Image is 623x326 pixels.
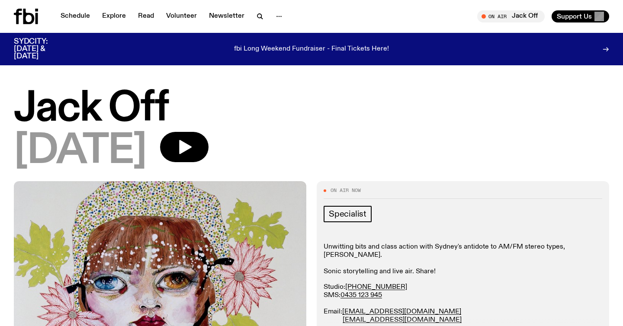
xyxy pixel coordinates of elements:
span: Support Us [557,13,592,20]
button: Support Us [552,10,609,22]
p: fbi Long Weekend Fundraiser - Final Tickets Here! [234,45,389,53]
a: Newsletter [204,10,250,22]
a: 0435 123 945 [340,292,382,299]
a: [EMAIL_ADDRESS][DOMAIN_NAME] [342,308,461,315]
span: Specialist [329,209,366,219]
a: Specialist [324,206,372,222]
h3: SYDCITY: [DATE] & [DATE] [14,38,69,60]
span: [DATE] [14,132,146,171]
a: [EMAIL_ADDRESS][DOMAIN_NAME] [343,316,462,323]
a: Explore [97,10,131,22]
a: Read [133,10,159,22]
a: [PHONE_NUMBER] [345,284,407,291]
h1: Jack Off [14,89,609,128]
p: Unwitting bits and class action with Sydney's antidote to AM/FM stereo types, [PERSON_NAME]. Soni... [324,243,602,276]
a: Schedule [55,10,95,22]
span: On Air Now [331,188,361,193]
a: Volunteer [161,10,202,22]
button: On AirJack Off [477,10,545,22]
